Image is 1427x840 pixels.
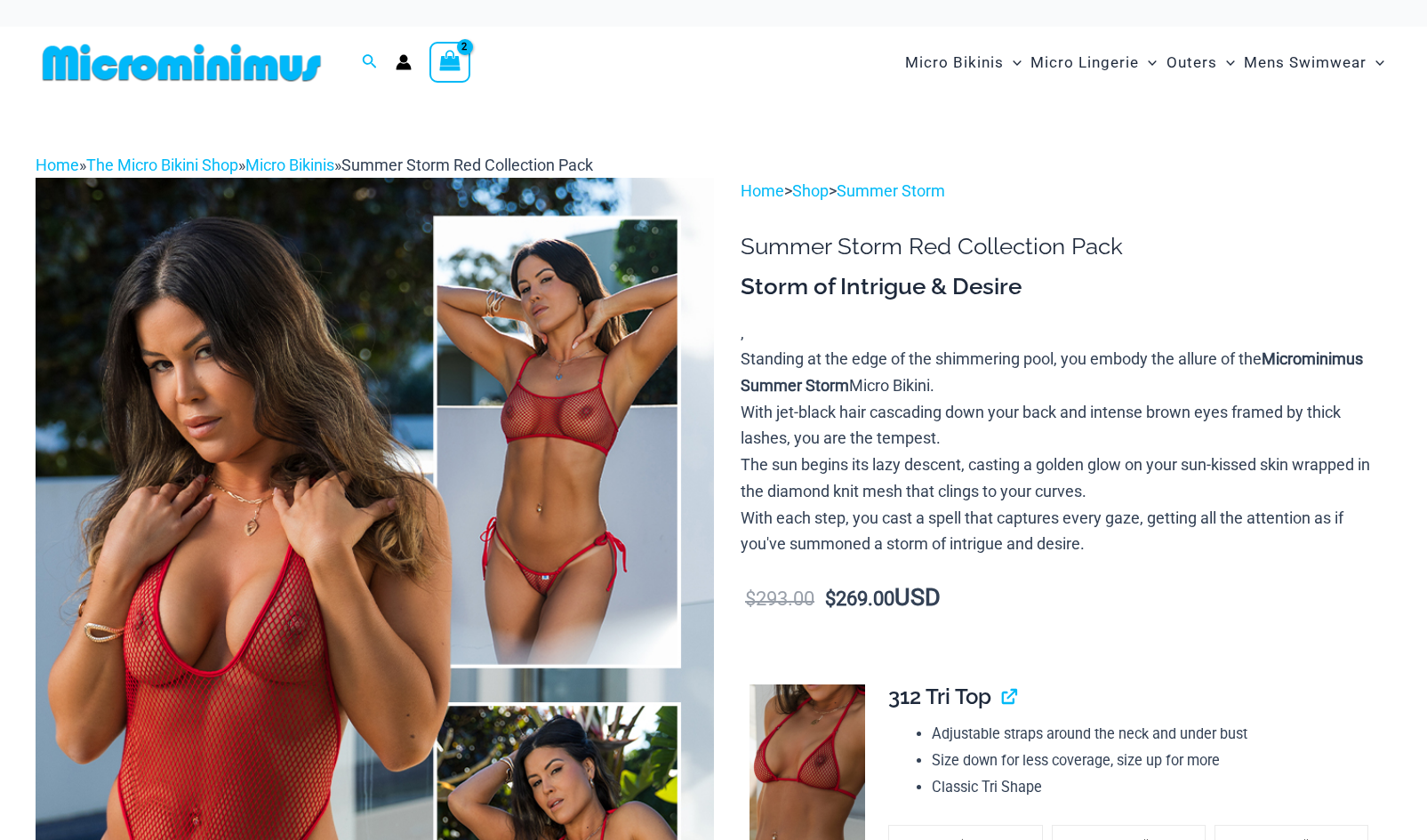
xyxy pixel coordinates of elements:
a: Shop [792,181,829,200]
img: MM SHOP LOGO FLAT [36,43,328,83]
a: Account icon link [396,54,412,70]
a: The Micro Bikini Shop [86,156,238,174]
bdi: 269.00 [825,588,894,610]
span: Micro Bikinis [905,40,1004,85]
span: Micro Lingerie [1030,40,1139,85]
li: Size down for less coverage, size up for more [932,748,1377,774]
span: Menu Toggle [1367,40,1384,85]
p: > > [741,178,1391,204]
li: Adjustable straps around the neck and under bust [932,721,1377,748]
a: Summer Storm [837,181,945,200]
span: Menu Toggle [1004,40,1022,85]
span: Menu Toggle [1217,40,1235,85]
span: 312 Tri Top [888,684,991,709]
a: OutersMenu ToggleMenu Toggle [1162,36,1239,90]
a: Micro Bikinis [245,156,334,174]
span: » » » [36,156,593,174]
nav: Site Navigation [898,33,1391,92]
span: $ [745,588,756,610]
a: View Shopping Cart, 2 items [429,42,470,83]
h3: Storm of Intrigue & Desire [741,272,1391,302]
a: Mens SwimwearMenu ToggleMenu Toggle [1239,36,1389,90]
h1: Summer Storm Red Collection Pack [741,233,1391,260]
span: Menu Toggle [1139,40,1157,85]
a: Home [36,156,79,174]
span: Outers [1166,40,1217,85]
a: Home [741,181,784,200]
bdi: 293.00 [745,588,814,610]
li: Classic Tri Shape [932,774,1377,801]
span: Summer Storm Red Collection Pack [341,156,593,174]
p: Standing at the edge of the shimmering pool, you embody the allure of the Micro Bikini. With jet-... [741,346,1391,557]
a: Micro LingerieMenu ToggleMenu Toggle [1026,36,1161,90]
span: $ [825,588,836,610]
span: Mens Swimwear [1244,40,1367,85]
p: USD [741,585,1391,612]
div: , [741,272,1391,557]
a: Search icon link [362,52,378,74]
a: Micro BikinisMenu ToggleMenu Toggle [901,36,1026,90]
